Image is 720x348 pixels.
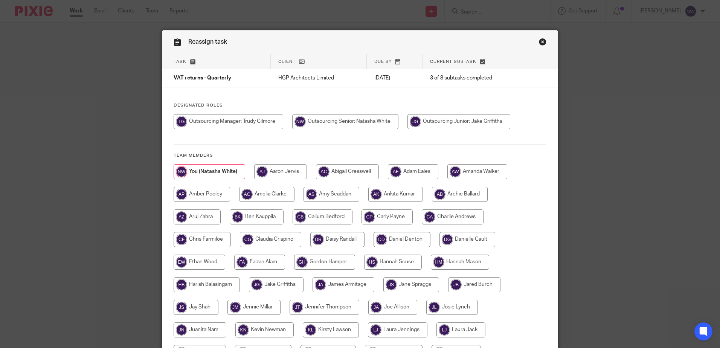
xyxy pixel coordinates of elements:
[188,39,227,45] span: Reassign task
[374,74,415,82] p: [DATE]
[539,38,546,48] a: Close this dialog window
[423,69,527,87] td: 3 of 8 subtasks completed
[430,60,476,64] span: Current subtask
[278,60,296,64] span: Client
[174,60,186,64] span: Task
[174,76,231,81] span: VAT returns - Quarterly
[374,60,392,64] span: Due by
[278,74,359,82] p: HGP Architects Limited
[174,153,546,159] h4: Team members
[174,102,546,108] h4: Designated Roles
